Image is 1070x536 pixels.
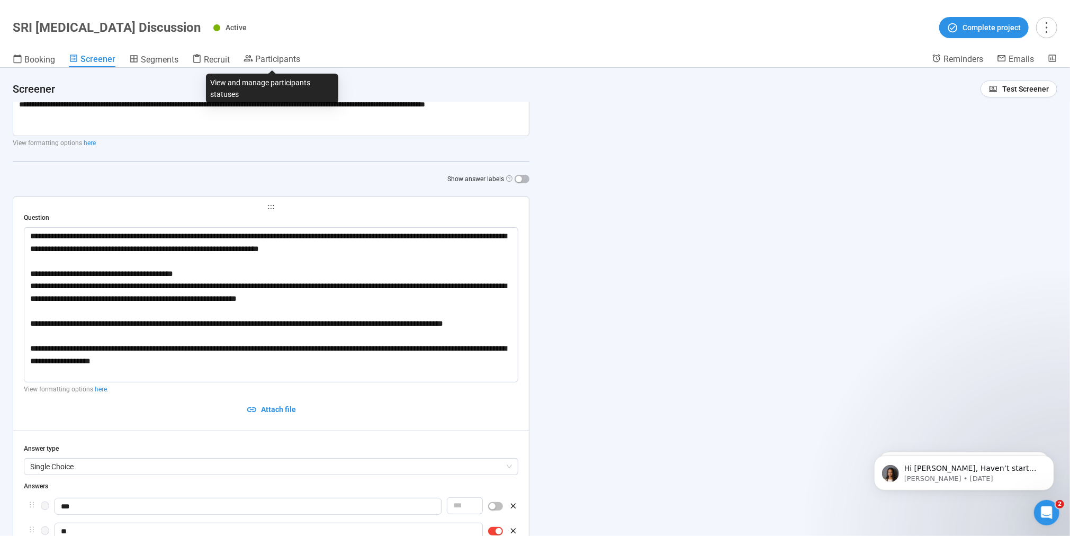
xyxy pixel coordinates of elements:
a: Screener [69,53,115,67]
div: Question [24,213,518,223]
span: more [1039,20,1054,34]
iframe: Intercom notifications message [858,433,1070,507]
div: View and manage participants statuses [206,74,338,103]
span: question-circle [506,175,512,182]
div: Answer type [24,444,518,454]
div: holder [24,498,518,516]
h4: Screener [13,82,972,96]
div: Answers [24,481,518,492]
a: here [95,386,107,393]
span: 2 [1056,500,1064,508]
span: Booking [24,55,55,65]
p: View formatting options . [24,385,518,395]
button: Show answer labels [515,175,529,183]
button: Complete project [939,17,1029,38]
span: Screener [80,54,115,64]
span: Recruit [204,55,230,65]
span: holder [28,526,35,533]
span: Participants [255,54,300,64]
button: more [1036,17,1057,38]
a: Participants [244,53,300,66]
span: Complete project [963,22,1021,33]
span: holder [24,203,518,211]
p: View formatting options [13,138,529,148]
span: holder [28,501,35,508]
a: Booking [13,53,55,67]
iframe: Intercom live chat [1034,500,1059,525]
a: here [84,139,96,147]
span: Emails [1009,54,1034,64]
span: Test Screener [1002,83,1049,95]
a: Segments [129,53,178,67]
span: Reminders [943,54,983,64]
button: Test Screener [981,81,1057,97]
a: Recruit [192,53,230,67]
span: Single Choice [30,459,512,475]
a: Reminders [932,53,983,66]
span: Active [226,23,247,32]
span: Attach file [262,404,296,415]
span: Segments [141,55,178,65]
button: Attach file [24,401,518,418]
label: Show answer labels [447,174,529,184]
a: Emails [997,53,1034,66]
h1: SRI [MEDICAL_DATA] Discussion [13,20,201,35]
